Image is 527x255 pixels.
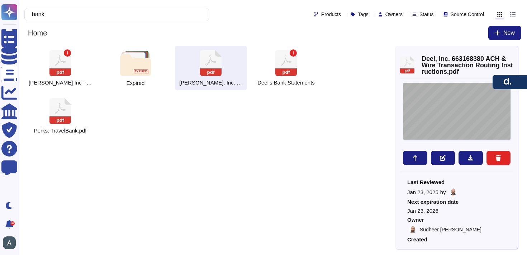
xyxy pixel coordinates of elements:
span: Owner [407,217,506,222]
img: user [3,236,16,249]
button: Move to... [403,151,427,165]
span: Created [407,237,506,242]
span: Jan 23, 2025 [407,189,438,195]
span: New [503,30,515,36]
span: Last Reviewed [407,179,506,185]
div: by [407,188,506,196]
span: Deel, Inc. 663168380 ACH & Wire Transaction Routing Instructions.pdf [179,80,242,86]
img: user [450,188,457,196]
img: user [409,226,416,233]
input: Search by keywords [28,8,202,21]
span: Status [419,12,434,17]
span: Next expiration date [407,199,506,205]
span: Expired [127,80,145,86]
span: Sudheer [PERSON_NAME] [420,227,481,232]
span: Home [24,28,51,38]
span: Jan 23, 2026 [407,208,506,213]
span: Tags [358,12,369,17]
span: Deel, Inc. 663168380 ACH & Wire Transaction Routing Instructions.pdf [422,56,513,75]
span: Perks: TravelBank.pdf [34,127,87,134]
button: Download [459,151,483,165]
button: New [488,26,521,40]
div: 9+ [10,221,15,226]
button: Delete [486,151,511,165]
button: user [1,235,21,251]
img: folder [120,51,151,76]
span: Deel's accounts used for client pay-ins in different countries.pdf [257,80,315,86]
span: Source Control [451,12,484,17]
span: Owners [385,12,403,17]
span: Products [321,12,341,17]
span: Deel Inc - Bank Account Confirmation.pdf [29,80,92,86]
button: Edit [431,151,455,165]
